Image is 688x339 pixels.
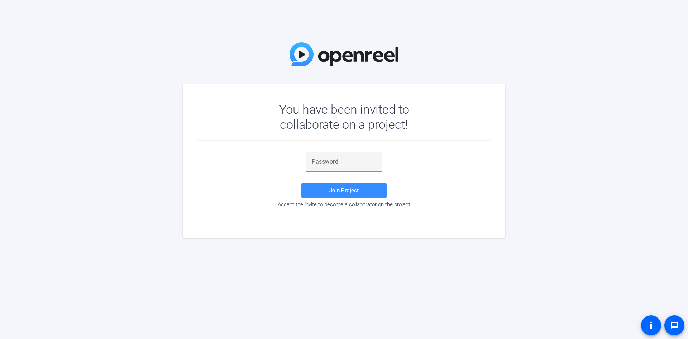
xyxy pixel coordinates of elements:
[301,183,387,198] button: Join Project
[290,42,398,66] img: OpenReel Logo
[197,201,491,208] div: Accept the invite to become a collaborator on the project
[670,321,679,330] mat-icon: message
[647,321,655,330] mat-icon: accessibility
[312,157,376,166] input: Password
[329,187,359,194] span: Join Project
[258,102,430,132] div: You have been invited to collaborate on a project!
